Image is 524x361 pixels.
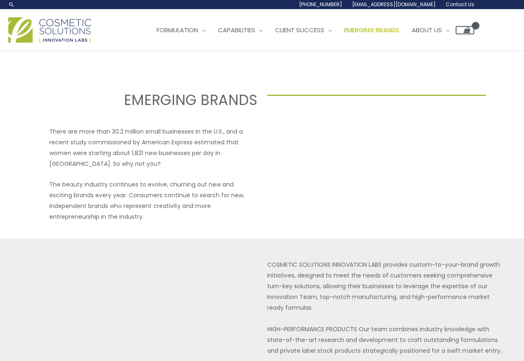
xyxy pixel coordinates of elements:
[157,26,198,34] span: Formulation
[299,1,342,8] span: [PHONE_NUMBER]
[144,18,474,43] nav: Site Navigation
[212,18,269,43] a: Capabilities
[352,1,436,8] span: [EMAIL_ADDRESS][DOMAIN_NAME]
[446,1,474,8] span: Contact Us
[218,26,255,34] span: Capabilities
[49,126,257,169] p: There are more than 30.2 million small businesses in the U.S., and a recent study commissioned by...
[38,91,257,110] h2: EMERGING BRANDS
[344,26,399,34] span: Emerging Brands
[412,26,442,34] span: About Us
[406,18,456,43] a: About Us
[456,26,474,34] a: View Shopping Cart, empty
[8,17,91,43] img: Cosmetic Solutions Logo
[269,18,338,43] a: Client Success
[275,26,324,34] span: Client Success
[8,1,15,8] a: Search icon link
[338,18,406,43] a: Emerging Brands
[150,18,212,43] a: Formulation
[49,179,257,222] p: The beauty industry continues to evolve, churning out new and exciting brands every year. Consume...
